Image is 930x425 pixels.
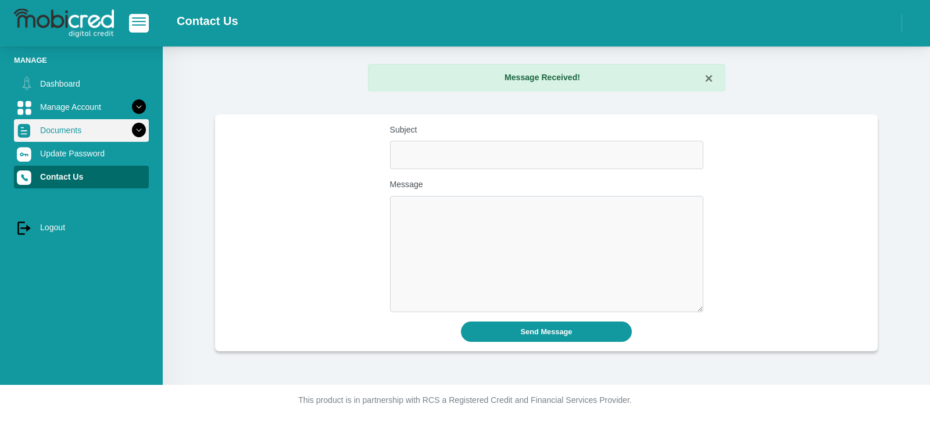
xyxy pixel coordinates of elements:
[14,96,149,118] a: Manage Account
[505,73,580,82] strong: Message Received!
[390,178,703,191] label: Message
[14,9,114,38] img: logo-mobicred.svg
[390,124,703,136] label: Subject
[14,73,149,95] a: Dashboard
[177,14,238,28] h2: Contact Us
[461,322,632,342] button: Send Message
[14,55,149,66] li: Manage
[704,72,713,85] button: ×
[14,216,149,238] a: Logout
[14,142,149,165] a: Update Password
[14,166,149,188] a: Contact Us
[142,394,788,406] p: This product is in partnership with RCS a Registered Credit and Financial Services Provider.
[14,119,149,141] a: Documents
